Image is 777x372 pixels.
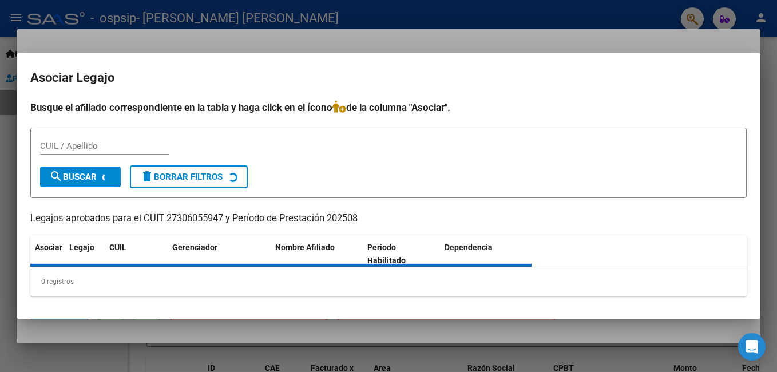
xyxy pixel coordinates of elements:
button: Borrar Filtros [130,165,248,188]
span: Legajo [69,243,94,252]
datatable-header-cell: Asociar [30,235,65,273]
h2: Asociar Legajo [30,67,747,89]
span: Asociar [35,243,62,252]
h4: Busque el afiliado correspondiente en la tabla y haga click en el ícono de la columna "Asociar". [30,100,747,115]
span: Nombre Afiliado [275,243,335,252]
span: CUIL [109,243,126,252]
div: 0 registros [30,267,747,296]
span: Dependencia [445,243,493,252]
span: Periodo Habilitado [367,243,406,265]
datatable-header-cell: Legajo [65,235,105,273]
datatable-header-cell: Nombre Afiliado [271,235,363,273]
p: Legajos aprobados para el CUIT 27306055947 y Período de Prestación 202508 [30,212,747,226]
button: Buscar [40,167,121,187]
mat-icon: search [49,169,63,183]
datatable-header-cell: Gerenciador [168,235,271,273]
span: Buscar [49,172,97,182]
datatable-header-cell: Dependencia [440,235,532,273]
mat-icon: delete [140,169,154,183]
span: Gerenciador [172,243,217,252]
div: Open Intercom Messenger [738,333,766,361]
datatable-header-cell: Periodo Habilitado [363,235,440,273]
datatable-header-cell: CUIL [105,235,168,273]
span: Borrar Filtros [140,172,223,182]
